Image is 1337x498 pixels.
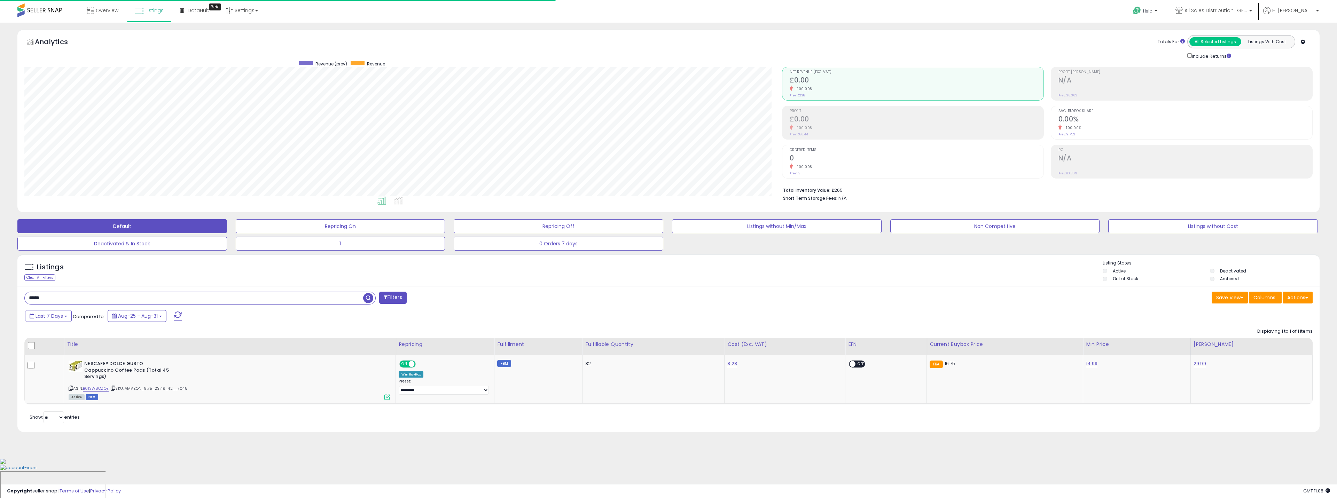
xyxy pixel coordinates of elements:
label: Active [1113,268,1126,274]
a: Help [1127,1,1164,23]
div: Fulfillable Quantity [585,341,721,348]
small: -100.00% [793,86,813,92]
button: Default [17,219,227,233]
button: Deactivated & In Stock [17,237,227,251]
small: -100.00% [793,164,813,169]
span: Profit [PERSON_NAME] [1058,70,1312,74]
p: Listing States: [1103,260,1319,267]
h5: Analytics [35,37,81,48]
button: Listings without Min/Max [672,219,882,233]
h5: Listings [37,262,64,272]
span: Aug-25 - Aug-31 [118,313,158,319]
span: Show: entries [30,414,80,420]
span: N/A [838,195,847,201]
button: Non Competitive [890,219,1100,233]
a: 29.99 [1194,360,1206,367]
button: Listings without Cost [1108,219,1318,233]
h2: 0.00% [1058,115,1312,125]
b: NESCAFE? DOLCE GUSTO Cappuccino Coffee Pods (Total 45 Servings) [84,361,169,382]
small: Prev: £238 [790,93,805,97]
span: Profit [790,109,1043,113]
img: 41J7XWeOEBL._SL40_.jpg [69,361,83,372]
label: Deactivated [1220,268,1246,274]
label: Archived [1220,276,1239,282]
small: Prev: 36.36% [1058,93,1077,97]
a: B013W8QZQE [83,386,109,392]
span: Avg. Buybox Share [1058,109,1312,113]
div: Win BuyBox [399,371,423,378]
a: Hi [PERSON_NAME] [1263,7,1319,23]
small: Prev: 80.30% [1058,171,1077,175]
small: FBA [930,361,943,368]
li: £265 [783,185,1307,194]
button: Columns [1249,292,1282,303]
h2: N/A [1058,154,1312,164]
a: 8.28 [727,360,737,367]
button: Last 7 Days [25,310,72,322]
span: Ordered Items [790,148,1043,152]
span: Listings [146,7,164,14]
div: EFN [848,341,924,348]
button: Save View [1212,292,1248,303]
div: ASIN: [69,361,390,399]
b: Short Term Storage Fees: [783,195,837,201]
span: Overview [96,7,118,14]
b: Total Inventory Value: [783,187,830,193]
small: Prev: 13 [790,171,800,175]
h2: 0 [790,154,1043,164]
button: 1 [236,237,445,251]
h2: N/A [1058,76,1312,86]
span: | SKU: AMAZON_9.75_23.49_42__7048 [110,386,188,391]
span: Revenue [367,61,385,67]
div: 32 [585,361,719,367]
div: Displaying 1 to 1 of 1 items [1257,328,1313,335]
span: Columns [1253,294,1275,301]
span: All Sales Distribution [GEOGRAPHIC_DATA] [1184,7,1247,14]
span: FBM [86,394,98,400]
button: Filters [379,292,406,304]
span: OFF [415,361,426,367]
div: Clear All Filters [24,274,55,281]
span: Net Revenue (Exc. VAT) [790,70,1043,74]
span: DataHub [188,7,210,14]
span: Help [1143,8,1152,14]
div: Min Price [1086,341,1188,348]
div: Repricing [399,341,491,348]
span: OFF [855,361,867,367]
button: All Selected Listings [1189,37,1241,46]
span: ROI [1058,148,1312,152]
small: -100.00% [1062,125,1081,131]
span: Compared to: [73,313,105,320]
div: Include Returns [1182,52,1240,60]
button: Repricing Off [454,219,663,233]
button: 0 Orders 7 days [454,237,663,251]
h2: £0.00 [790,115,1043,125]
div: [PERSON_NAME] [1194,341,1309,348]
div: Current Buybox Price [930,341,1080,348]
span: Last 7 Days [36,313,63,319]
small: Prev: £86.44 [790,132,808,136]
small: -100.00% [793,125,813,131]
div: Title [67,341,393,348]
span: Hi [PERSON_NAME] [1272,7,1314,14]
button: Listings With Cost [1241,37,1293,46]
span: Revenue (prev) [315,61,347,67]
span: ON [400,361,409,367]
div: Fulfillment [497,341,579,348]
div: Cost (Exc. VAT) [727,341,842,348]
i: Get Help [1133,6,1141,15]
button: Actions [1283,292,1313,303]
button: Aug-25 - Aug-31 [108,310,166,322]
button: Repricing On [236,219,445,233]
span: 16.75 [945,360,955,367]
div: Totals For [1158,39,1185,45]
small: FBM [497,360,511,367]
div: Preset: [399,379,489,395]
div: Tooltip anchor [209,3,221,10]
h2: £0.00 [790,76,1043,86]
label: Out of Stock [1113,276,1138,282]
a: 14.99 [1086,360,1097,367]
small: Prev: 9.75% [1058,132,1075,136]
span: All listings currently available for purchase on Amazon [69,394,85,400]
